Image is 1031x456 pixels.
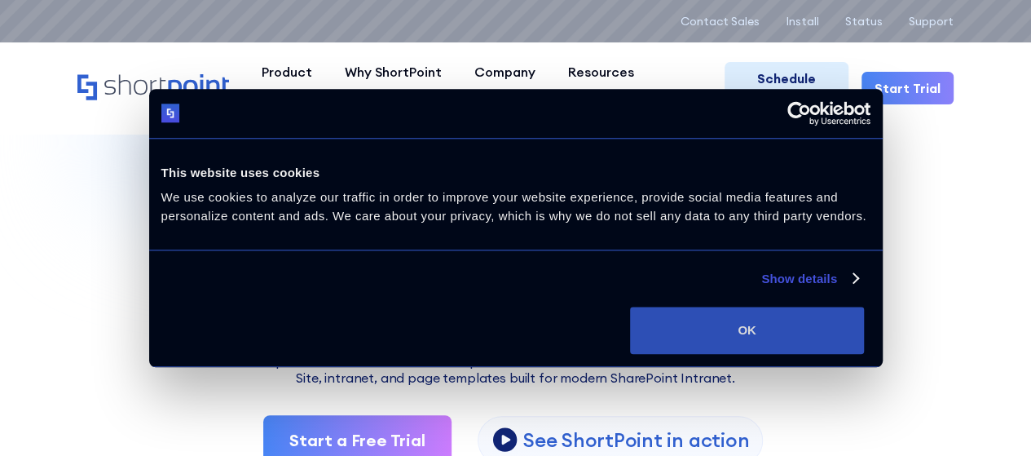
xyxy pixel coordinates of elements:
[77,74,229,102] a: Home
[262,62,312,82] div: Product
[161,190,866,223] span: We use cookies to analyze our traffic in order to improve your website experience, provide social...
[725,62,848,114] a: Schedule Demo
[161,104,180,123] img: logo
[786,15,819,28] a: Install
[328,55,458,88] a: Why ShortPoint
[345,62,442,82] div: Why ShortPoint
[458,55,552,88] a: Company
[728,101,870,126] a: Usercentrics Cookiebot - opens in a new window
[861,72,954,104] a: Start Trial
[681,15,760,28] a: Contact Sales
[77,224,954,339] div: Fully customizable SharePoint templates with ShortPoint
[949,378,1031,456] iframe: Chat Widget
[523,427,749,453] p: See ShortPoint in action
[630,307,864,354] button: OK
[77,186,954,197] h1: SHAREPOINT TEMPLATES
[761,269,857,289] a: Show details
[909,15,954,28] a: Support
[949,378,1031,456] div: Widget de chat
[845,15,883,28] a: Status
[161,163,870,183] div: This website uses cookies
[474,62,535,82] div: Company
[552,55,650,88] a: Resources
[77,371,954,386] h2: Site, intranet, and page templates built for modern SharePoint Intranet.
[245,55,328,88] a: Product
[77,352,954,371] p: Explore dozens of SharePoint templates — install fast and customize without code.
[568,62,634,82] div: Resources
